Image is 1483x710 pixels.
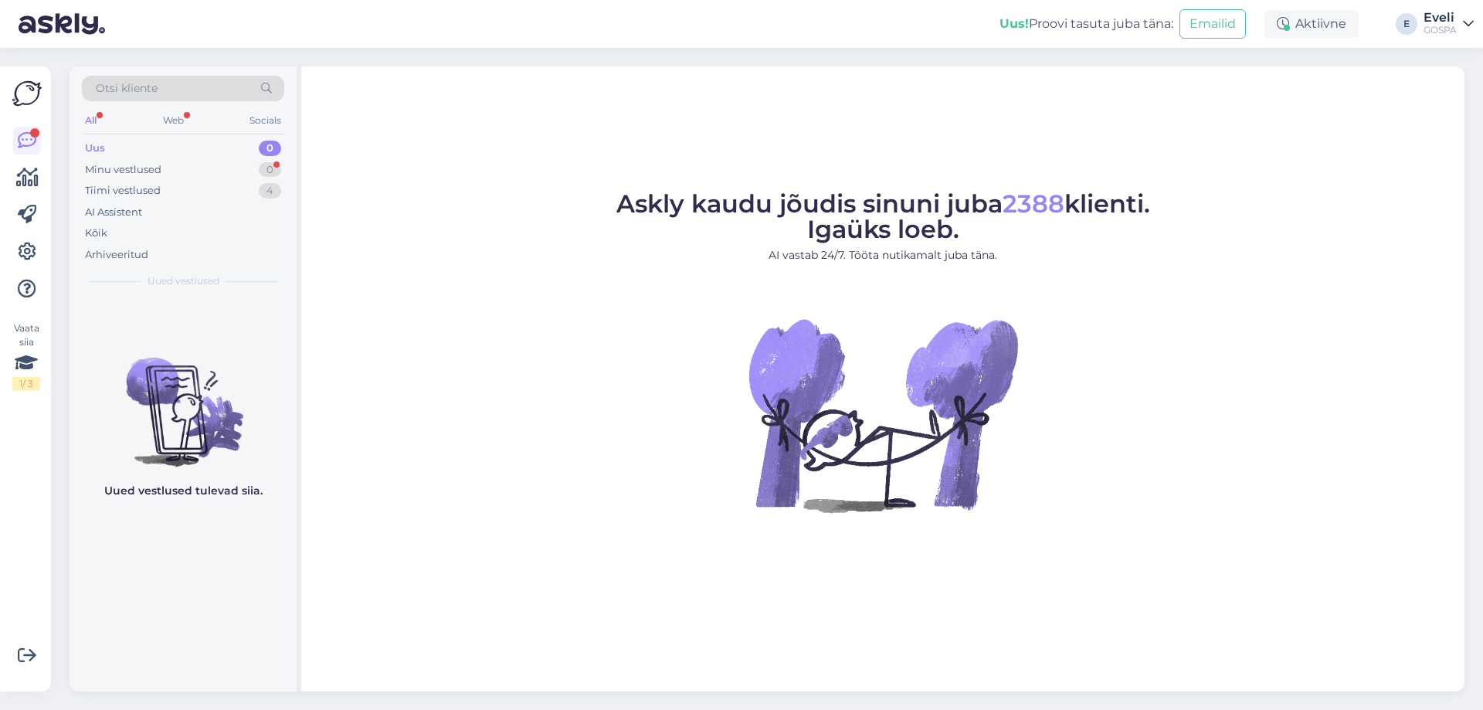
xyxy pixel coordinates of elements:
[246,110,284,131] div: Socials
[85,205,142,220] div: AI Assistent
[12,321,40,391] div: Vaata siia
[160,110,187,131] div: Web
[616,189,1150,244] span: Askly kaudu jõudis sinuni juba klienti. Igaüks loeb.
[85,183,161,199] div: Tiimi vestlused
[259,162,281,178] div: 0
[259,141,281,156] div: 0
[1179,9,1246,39] button: Emailid
[12,79,42,108] img: Askly Logo
[259,183,281,199] div: 4
[1424,12,1474,36] a: EveliGOSPA
[616,247,1150,263] p: AI vastab 24/7. Tööta nutikamalt juba täna.
[1424,24,1457,36] div: GOSPA
[1264,10,1359,38] div: Aktiivne
[1424,12,1457,24] div: Eveli
[999,16,1029,31] b: Uus!
[70,330,297,469] img: No chats
[104,483,263,499] p: Uued vestlused tulevad siia.
[1396,13,1417,35] div: E
[85,247,148,263] div: Arhiveeritud
[82,110,100,131] div: All
[85,141,105,156] div: Uus
[12,377,40,391] div: 1 / 3
[85,226,107,241] div: Kõik
[1003,189,1064,219] span: 2388
[999,15,1173,33] div: Proovi tasuta juba täna:
[96,80,158,97] span: Otsi kliente
[744,276,1022,554] img: No Chat active
[85,162,161,178] div: Minu vestlused
[148,274,219,288] span: Uued vestlused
